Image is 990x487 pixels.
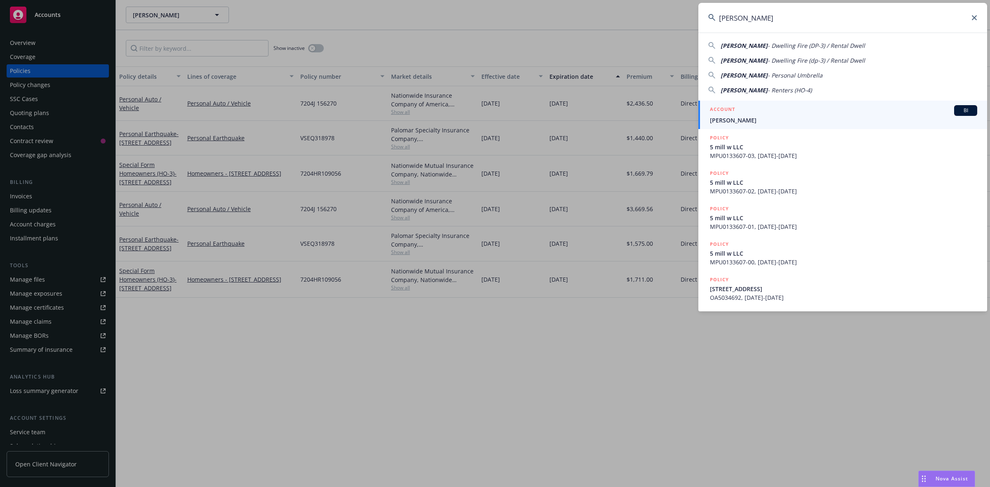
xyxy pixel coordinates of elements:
button: Nova Assist [918,471,975,487]
input: Search... [698,3,987,33]
span: [PERSON_NAME] [721,71,768,79]
span: Nova Assist [936,475,968,482]
a: POLICY5 mill w LLCMPU0133607-01, [DATE]-[DATE] [698,200,987,235]
span: [PERSON_NAME] [721,56,768,64]
span: - Personal Umbrella [768,71,823,79]
h5: POLICY [710,240,729,248]
span: [PERSON_NAME] [721,86,768,94]
span: [PERSON_NAME] [710,116,977,125]
h5: POLICY [710,169,729,177]
h5: ACCOUNT [710,105,735,115]
div: Drag to move [919,471,929,487]
span: 5 mill w LLC [710,214,977,222]
h5: POLICY [710,275,729,284]
a: POLICY[STREET_ADDRESS]OA5034692, [DATE]-[DATE] [698,271,987,306]
h5: POLICY [710,134,729,142]
span: MPU0133607-00, [DATE]-[DATE] [710,258,977,266]
span: [STREET_ADDRESS] [710,285,977,293]
span: 5 mill w LLC [710,143,977,151]
a: ACCOUNTBI[PERSON_NAME] [698,101,987,129]
span: OA5034692, [DATE]-[DATE] [710,293,977,302]
span: MPU0133607-02, [DATE]-[DATE] [710,187,977,195]
a: POLICY5 mill w LLCMPU0133607-02, [DATE]-[DATE] [698,165,987,200]
span: 5 mill w LLC [710,249,977,258]
span: 5 mill w LLC [710,178,977,187]
a: POLICY5 mill w LLCMPU0133607-03, [DATE]-[DATE] [698,129,987,165]
span: MPU0133607-01, [DATE]-[DATE] [710,222,977,231]
span: MPU0133607-03, [DATE]-[DATE] [710,151,977,160]
span: [PERSON_NAME] [721,42,768,49]
h5: POLICY [710,205,729,213]
span: - Dwelling Fire (DP-3) / Rental Dwell [768,42,865,49]
span: - Dwelling Fire (dp-3) / Rental Dwell [768,56,865,64]
span: BI [957,107,974,114]
a: POLICY5 mill w LLCMPU0133607-00, [DATE]-[DATE] [698,235,987,271]
span: - Renters (HO-4) [768,86,812,94]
